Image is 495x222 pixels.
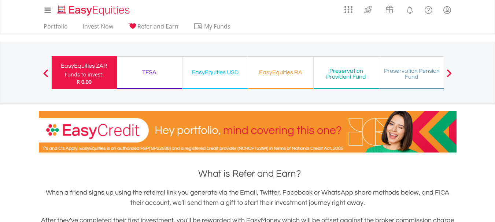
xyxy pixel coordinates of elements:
button: Previous [38,73,53,80]
a: Notifications [400,2,419,16]
img: grid-menu-icon.svg [344,5,352,14]
span: What is Refer and Earn? [198,169,301,178]
h3: When a friend signs up using the referral link you generate via the Email, Twitter, Facebook or W... [39,188,457,208]
button: Next [442,73,457,80]
a: Invest Now [80,23,116,34]
a: My Profile [438,2,457,18]
img: EasyEquities_Logo.png [56,4,133,16]
img: vouchers-v2.svg [384,4,396,15]
img: thrive-v2.svg [362,4,374,15]
span: Refer and Earn [137,22,178,30]
a: Vouchers [379,2,400,15]
div: EasyEquities USD [187,67,243,78]
img: EasyCredit Promotion Banner [39,111,457,153]
div: EasyEquities RA [252,67,309,78]
div: Preservation Provident Fund [318,68,374,80]
div: EasyEquities ZAR [56,61,112,71]
a: FAQ's and Support [419,2,438,16]
a: AppsGrid [340,2,357,14]
div: Funds to invest: [65,71,104,78]
div: TFSA [121,67,178,78]
a: Portfolio [41,23,71,34]
div: Preservation Pension Fund [384,68,440,80]
span: R 0.00 [77,78,92,85]
a: Refer and Earn [125,23,181,34]
a: Home page [55,2,133,16]
span: My Funds [193,22,241,31]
